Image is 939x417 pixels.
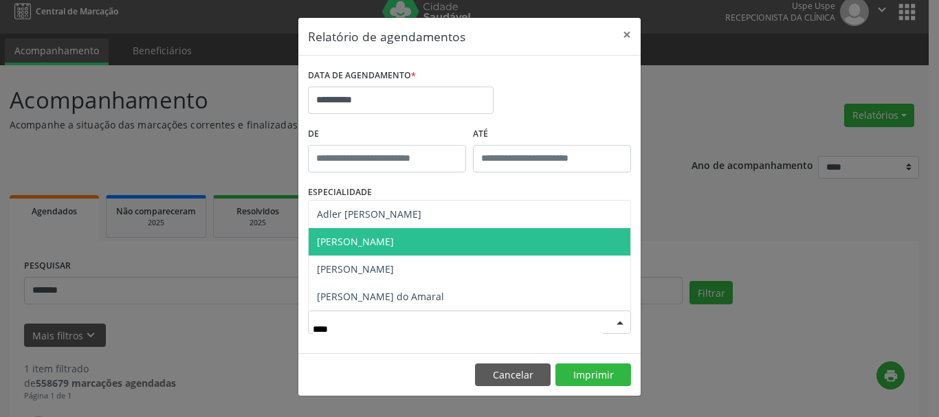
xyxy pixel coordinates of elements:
[473,124,631,145] label: ATÉ
[317,207,421,221] span: Adler [PERSON_NAME]
[308,124,466,145] label: De
[308,182,372,203] label: ESPECIALIDADE
[308,27,465,45] h5: Relatório de agendamentos
[317,262,394,275] span: [PERSON_NAME]
[475,363,551,387] button: Cancelar
[308,65,416,87] label: DATA DE AGENDAMENTO
[317,235,394,248] span: [PERSON_NAME]
[555,363,631,387] button: Imprimir
[317,290,444,303] span: [PERSON_NAME] do Amaral
[613,18,641,52] button: Close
